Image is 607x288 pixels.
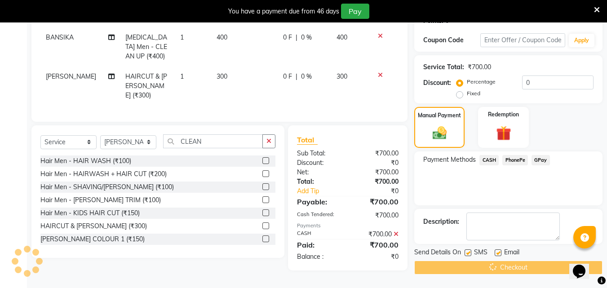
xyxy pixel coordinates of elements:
[40,156,131,166] div: Hair Men - HAIR WASH (₹100)
[348,168,405,177] div: ₹700.00
[474,248,487,259] span: SMS
[479,155,499,165] span: CASH
[40,169,167,179] div: Hair Men - HAIRWASH + HAIR CUT (₹200)
[46,72,96,80] span: [PERSON_NAME]
[348,149,405,158] div: ₹700.00
[423,217,459,226] div: Description:
[348,239,405,250] div: ₹700.00
[301,33,312,42] span: 0 %
[341,4,369,19] button: Pay
[290,211,348,220] div: Cash Tendered:
[290,149,348,158] div: Sub Total:
[414,248,461,259] span: Send Details On
[40,182,174,192] div: Hair Men - SHAVING/[PERSON_NAME] (₹100)
[423,62,464,72] div: Service Total:
[423,78,451,88] div: Discount:
[348,211,405,220] div: ₹700.00
[228,7,339,16] div: You have a payment due from 46 days
[163,134,263,148] input: Search or Scan
[337,72,347,80] span: 300
[348,196,405,207] div: ₹700.00
[358,186,406,196] div: ₹0
[290,230,348,239] div: CASH
[337,33,347,41] span: 400
[217,72,227,80] span: 300
[296,33,297,42] span: |
[488,111,519,119] label: Redemption
[290,239,348,250] div: Paid:
[290,196,348,207] div: Payable:
[480,33,565,47] input: Enter Offer / Coupon Code
[297,135,318,145] span: Total
[297,222,399,230] div: Payments
[428,125,451,141] img: _cash.svg
[532,155,550,165] span: GPay
[46,33,74,41] span: BANSIKA
[348,158,405,168] div: ₹0
[283,72,292,81] span: 0 F
[290,168,348,177] div: Net:
[502,155,528,165] span: PhonePe
[290,177,348,186] div: Total:
[283,33,292,42] span: 0 F
[125,33,167,60] span: [MEDICAL_DATA] Men - CLEAN UP (₹400)
[423,155,476,164] span: Payment Methods
[348,230,405,239] div: ₹700.00
[40,208,140,218] div: Hair Men - KIDS HAIR CUT (₹150)
[467,78,496,86] label: Percentage
[290,252,348,261] div: Balance :
[467,89,480,97] label: Fixed
[125,72,167,99] span: HAIRCUT & [PERSON_NAME] (₹300)
[301,72,312,81] span: 0 %
[569,252,598,279] iframe: chat widget
[348,177,405,186] div: ₹700.00
[180,33,184,41] span: 1
[348,252,405,261] div: ₹0
[468,62,491,72] div: ₹700.00
[290,186,357,196] a: Add Tip
[290,158,348,168] div: Discount:
[504,248,519,259] span: Email
[418,111,461,120] label: Manual Payment
[40,195,161,205] div: Hair Men - [PERSON_NAME] TRIM (₹100)
[296,72,297,81] span: |
[40,222,147,231] div: HAIRCUT & [PERSON_NAME] (₹300)
[40,235,145,244] div: [PERSON_NAME] COLOUR 1 (₹150)
[492,124,516,142] img: _gift.svg
[180,72,184,80] span: 1
[423,35,480,45] div: Coupon Code
[569,34,594,47] button: Apply
[217,33,227,41] span: 400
